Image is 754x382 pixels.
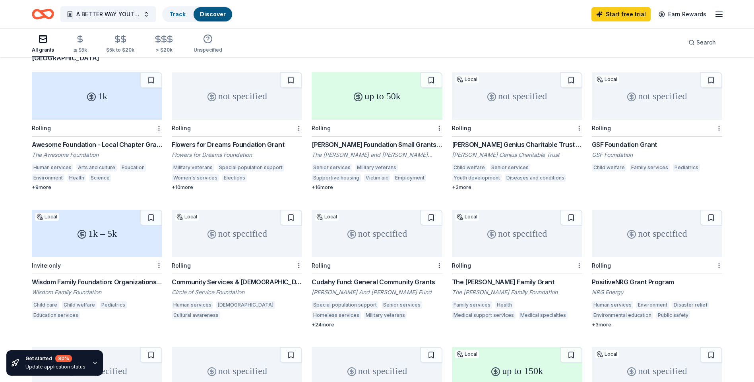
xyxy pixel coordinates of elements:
[106,31,134,57] button: $5k to $20k
[312,72,442,191] a: up to 50kRolling[PERSON_NAME] Foundation Small Grants ProgramThe [PERSON_NAME] and [PERSON_NAME] ...
[172,125,191,131] div: Rolling
[216,301,275,309] div: [DEMOGRAPHIC_DATA]
[312,288,442,296] div: [PERSON_NAME] And [PERSON_NAME] Fund
[73,31,87,57] button: ≤ $5k
[636,301,669,309] div: Environment
[32,5,54,23] a: Home
[592,210,722,328] a: not specifiedRollingPositiveNRG Grant ProgramNRG EnergyHuman servicesEnvironmentDisaster reliefEn...
[673,164,700,172] div: Pediatrics
[32,72,162,120] div: 1k
[452,288,582,296] div: The [PERSON_NAME] Family Foundation
[153,31,174,57] button: > $20k
[32,262,61,269] div: Invite only
[452,72,582,191] a: not specifiedLocalRolling[PERSON_NAME] Genius Charitable Trust Grant[PERSON_NAME] Genius Charitab...
[452,210,582,257] div: not specified
[250,174,295,182] div: Antidiscrimination
[312,301,378,309] div: Special population support
[169,11,186,17] a: Track
[32,31,54,57] button: All grants
[452,311,516,319] div: Medical support services
[592,277,722,287] div: PositiveNRG Grant Program
[595,75,619,83] div: Local
[312,277,442,287] div: Cudahy Fund: General Community Grants
[452,151,582,159] div: [PERSON_NAME] Genius Charitable Trust
[452,210,582,322] a: not specifiedLocalRollingThe [PERSON_NAME] Family GrantThe [PERSON_NAME] Family FoundationFamily ...
[32,47,54,53] div: All grants
[25,364,85,370] div: Update application status
[312,210,442,328] a: not specifiedLocalRollingCudahy Fund: General Community Grants[PERSON_NAME] And [PERSON_NAME] Fun...
[172,164,214,172] div: Military veterans
[455,213,479,221] div: Local
[68,174,86,182] div: Health
[172,140,302,149] div: Flowers for Dreams Foundation Grant
[592,72,722,120] div: not specified
[172,210,302,257] div: not specified
[312,262,331,269] div: Rolling
[32,164,73,172] div: Human services
[656,311,690,319] div: Public safety
[696,38,716,47] span: Search
[120,164,146,172] div: Education
[76,164,117,172] div: Arts and culture
[312,140,442,149] div: [PERSON_NAME] Foundation Small Grants Program
[172,210,302,322] a: not specifiedLocalRollingCommunity Services & [DEMOGRAPHIC_DATA] Community GrantsCircle of Servic...
[172,72,302,191] a: not specifiedRollingFlowers for Dreams Foundation GrantFlowers for Dreams FoundationMilitary vete...
[172,262,191,269] div: Rolling
[495,301,514,309] div: Health
[32,140,162,149] div: Awesome Foundation - Local Chapter Grants
[106,47,134,53] div: $5k to $20k
[364,311,407,319] div: Military veterans
[194,47,222,53] div: Unspecified
[175,213,199,221] div: Local
[452,164,487,172] div: Child welfare
[73,47,87,53] div: ≤ $5k
[592,288,722,296] div: NRG Energy
[630,164,670,172] div: Family services
[32,311,80,319] div: Education services
[364,174,390,182] div: Victim aid
[455,75,479,83] div: Local
[452,125,471,131] div: Rolling
[100,301,127,309] div: Pediatrics
[312,322,442,328] div: + 24 more
[595,350,619,358] div: Local
[162,6,233,22] button: TrackDiscover
[312,210,442,257] div: not specified
[505,174,566,182] div: Diseases and conditions
[592,125,611,131] div: Rolling
[172,288,302,296] div: Circle of Service Foundation
[172,277,302,287] div: Community Services & [DEMOGRAPHIC_DATA] Community Grants
[312,125,331,131] div: Rolling
[114,174,155,182] div: Social sciences
[62,301,97,309] div: Child welfare
[452,174,502,182] div: Youth development
[452,262,471,269] div: Rolling
[172,184,302,191] div: + 10 more
[194,31,222,57] button: Unspecified
[172,72,302,120] div: not specified
[452,184,582,191] div: + 3 more
[217,164,284,172] div: Special population support
[32,288,162,296] div: Wisdom Family Foundation
[222,174,247,182] div: Elections
[32,125,51,131] div: Rolling
[592,262,611,269] div: Rolling
[35,213,59,221] div: Local
[172,151,302,159] div: Flowers for Dreams Foundation
[32,184,162,191] div: + 9 more
[153,47,174,53] div: > $20k
[312,174,361,182] div: Supportive housing
[682,35,722,50] button: Search
[592,151,722,159] div: GSF Foundation
[654,7,711,21] a: Earn Rewards
[672,301,709,309] div: Disaster relief
[32,151,162,159] div: The Awesome Foundation
[312,184,442,191] div: + 16 more
[592,72,722,174] a: not specifiedLocalRollingGSF Foundation GrantGSF FoundationChild welfareFamily servicesPediatrics
[452,301,492,309] div: Family services
[89,174,111,182] div: Science
[60,6,156,22] button: A BETTER WAY YOUTH CENTER INC.
[452,277,582,287] div: The [PERSON_NAME] Family Grant
[592,311,653,319] div: Environmental education
[32,210,162,322] a: 1k – 5kLocalInvite onlyWisdom Family Foundation: Organizations GrantWisdom Family FoundationChild...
